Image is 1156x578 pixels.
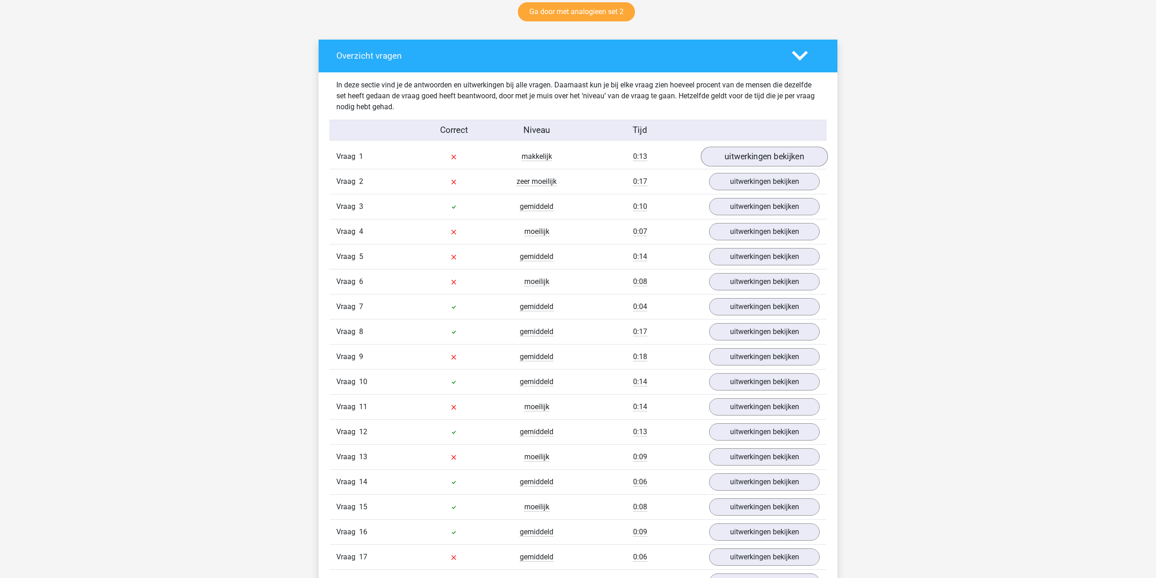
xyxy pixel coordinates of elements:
[709,523,820,541] a: uitwerkingen bekijken
[336,326,359,337] span: Vraag
[359,502,367,511] span: 15
[633,402,647,411] span: 0:14
[633,327,647,336] span: 0:17
[709,423,820,441] a: uitwerkingen bekijken
[524,402,549,411] span: moeilijk
[520,527,553,537] span: gemiddeld
[524,452,549,461] span: moeilijk
[336,426,359,437] span: Vraag
[336,477,359,487] span: Vraag
[336,51,778,61] h4: Overzicht vragen
[633,227,647,236] span: 0:07
[359,553,367,561] span: 17
[524,227,549,236] span: moeilijk
[633,377,647,386] span: 0:14
[359,477,367,486] span: 14
[522,152,552,161] span: makkelijk
[633,553,647,562] span: 0:06
[359,152,363,161] span: 1
[520,352,553,361] span: gemiddeld
[709,373,820,390] a: uitwerkingen bekijken
[520,302,553,311] span: gemiddeld
[633,427,647,436] span: 0:13
[633,502,647,512] span: 0:08
[633,527,647,537] span: 0:09
[633,477,647,487] span: 0:06
[709,498,820,516] a: uitwerkingen bekijken
[518,2,635,21] a: Ga door met analogieen set 2
[359,527,367,536] span: 16
[633,252,647,261] span: 0:14
[633,152,647,161] span: 0:13
[633,277,647,286] span: 0:08
[359,352,363,361] span: 9
[520,327,553,336] span: gemiddeld
[520,252,553,261] span: gemiddeld
[359,202,363,211] span: 3
[709,173,820,190] a: uitwerkingen bekijken
[330,80,826,112] div: In deze sectie vind je de antwoorden en uitwerkingen bij alle vragen. Daarnaast kun je bij elke v...
[336,301,359,312] span: Vraag
[709,548,820,566] a: uitwerkingen bekijken
[336,176,359,187] span: Vraag
[520,202,553,211] span: gemiddeld
[517,177,557,186] span: zeer moeilijk
[709,448,820,466] a: uitwerkingen bekijken
[336,502,359,512] span: Vraag
[359,427,367,436] span: 12
[709,398,820,416] a: uitwerkingen bekijken
[709,473,820,491] a: uitwerkingen bekijken
[336,276,359,287] span: Vraag
[359,227,363,236] span: 4
[336,451,359,462] span: Vraag
[709,198,820,215] a: uitwerkingen bekijken
[520,427,553,436] span: gemiddeld
[520,477,553,487] span: gemiddeld
[709,273,820,290] a: uitwerkingen bekijken
[336,251,359,262] span: Vraag
[336,351,359,362] span: Vraag
[336,376,359,387] span: Vraag
[709,323,820,340] a: uitwerkingen bekijken
[578,124,702,137] div: Tijd
[359,327,363,336] span: 8
[633,177,647,186] span: 0:17
[524,277,549,286] span: moeilijk
[524,502,549,512] span: moeilijk
[336,527,359,537] span: Vraag
[709,298,820,315] a: uitwerkingen bekijken
[359,377,367,386] span: 10
[633,202,647,211] span: 0:10
[709,248,820,265] a: uitwerkingen bekijken
[633,302,647,311] span: 0:04
[520,553,553,562] span: gemiddeld
[359,302,363,311] span: 7
[413,124,496,137] div: Correct
[709,223,820,240] a: uitwerkingen bekijken
[336,201,359,212] span: Vraag
[520,377,553,386] span: gemiddeld
[359,252,363,261] span: 5
[336,552,359,563] span: Vraag
[633,352,647,361] span: 0:18
[701,147,828,167] a: uitwerkingen bekijken
[709,348,820,365] a: uitwerkingen bekijken
[633,452,647,461] span: 0:09
[359,277,363,286] span: 6
[495,124,578,137] div: Niveau
[359,452,367,461] span: 13
[336,401,359,412] span: Vraag
[336,226,359,237] span: Vraag
[359,177,363,186] span: 2
[359,402,367,411] span: 11
[336,151,359,162] span: Vraag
